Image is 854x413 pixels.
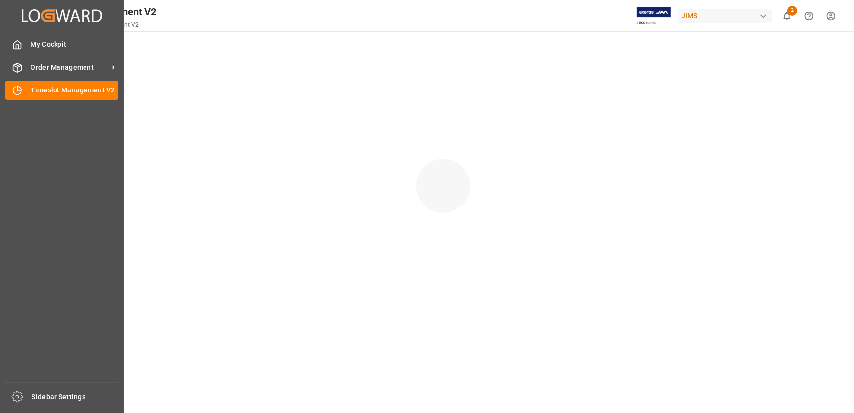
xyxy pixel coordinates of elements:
span: Timeslot Management V2 [31,85,119,95]
a: My Cockpit [5,35,118,54]
img: Exertis%20JAM%20-%20Email%20Logo.jpg_1722504956.jpg [637,7,671,25]
a: Timeslot Management V2 [5,81,118,100]
button: JIMS [678,6,776,25]
button: Help Center [798,5,820,27]
span: Order Management [31,62,109,73]
span: Sidebar Settings [32,392,120,402]
button: show 2 new notifications [776,5,798,27]
span: My Cockpit [31,39,119,50]
div: JIMS [678,9,772,23]
span: 2 [787,6,797,16]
